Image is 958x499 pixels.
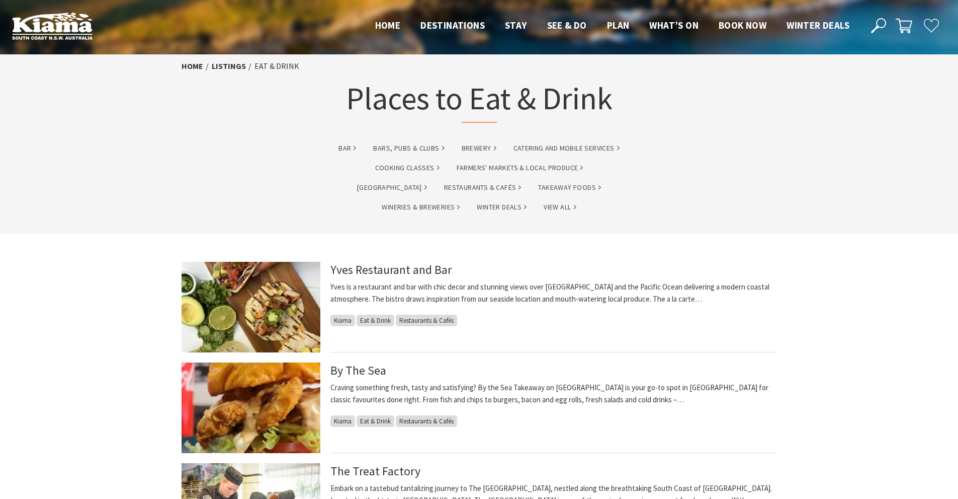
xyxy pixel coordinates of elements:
[513,142,620,154] a: Catering and Mobile Services
[346,78,613,123] h1: Places to Eat & Drink
[396,315,457,326] span: Restaurants & Cafés
[396,415,457,427] span: Restaurants & Cafés
[330,382,777,406] p: Craving something fresh, tasty and satisfying? By the Sea Takeaway on [GEOGRAPHIC_DATA] is your g...
[365,18,859,34] nav: Main Menu
[182,363,320,453] img: Image 2
[357,315,394,326] span: Eat & Drink
[607,19,630,31] span: Plan
[444,182,521,193] a: Restaurants & Cafés
[330,463,420,479] a: The Treat Factory
[254,60,299,73] li: Eat & Drink
[787,19,849,31] span: Winter Deals
[330,363,386,378] a: By The Sea
[212,61,246,72] a: listings
[505,19,527,31] span: Stay
[330,315,355,326] span: Kiama
[338,142,356,154] a: bar
[373,142,444,154] a: Bars, Pubs & Clubs
[12,12,93,40] img: Kiama Logo
[330,262,452,277] a: Yves Restaurant and Bar
[457,162,583,174] a: Farmers' Markets & Local Produce
[357,415,394,427] span: Eat & Drink
[182,61,203,72] a: Home
[649,19,699,31] span: What’s On
[330,281,777,305] p: Yves is a restaurant and bar with chic decor and stunning views over [GEOGRAPHIC_DATA] and the Pa...
[357,182,427,193] a: [GEOGRAPHIC_DATA]
[544,201,576,213] a: View All
[375,162,440,174] a: Cooking Classes
[462,142,496,154] a: brewery
[375,19,401,31] span: Home
[538,182,601,193] a: Takeaway Foods
[547,19,587,31] span: See & Do
[420,19,485,31] span: Destinations
[382,201,460,213] a: Wineries & Breweries
[330,415,355,427] span: Kiama
[182,262,320,352] img: Yves - Tacos
[719,19,766,31] span: Book now
[477,201,527,213] a: Winter Deals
